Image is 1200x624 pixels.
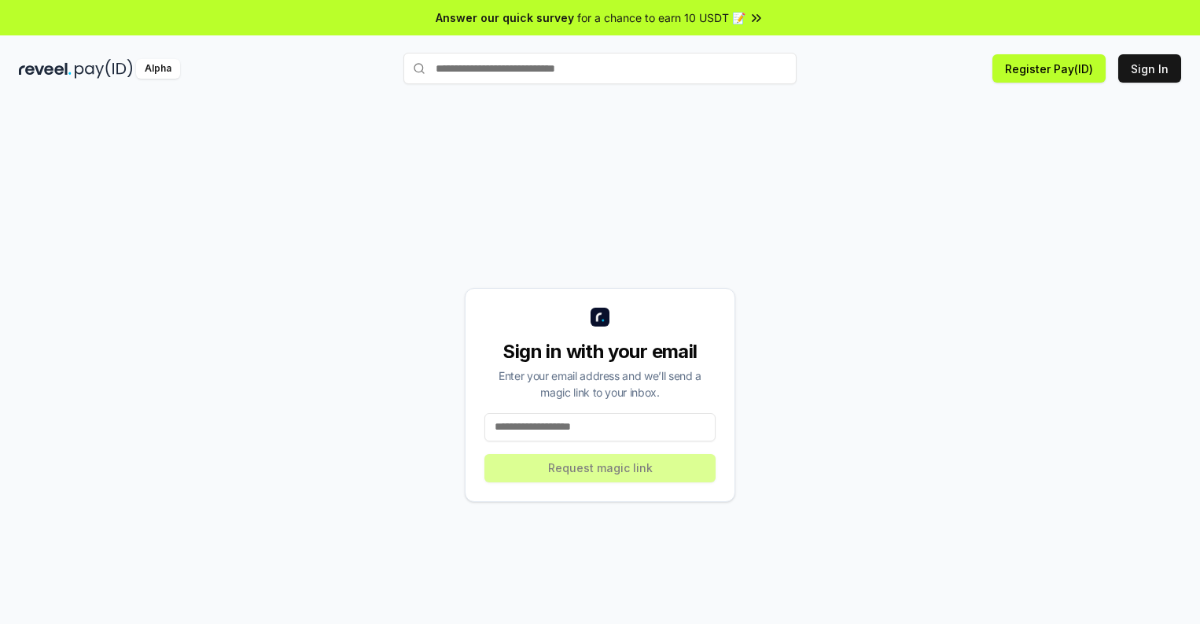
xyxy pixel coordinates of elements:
img: reveel_dark [19,59,72,79]
img: logo_small [591,308,609,327]
span: for a chance to earn 10 USDT 📝 [577,9,745,26]
span: Answer our quick survey [436,9,574,26]
button: Register Pay(ID) [992,54,1106,83]
img: pay_id [75,59,133,79]
div: Alpha [136,59,180,79]
div: Enter your email address and we’ll send a magic link to your inbox. [484,367,716,401]
div: Sign in with your email [484,339,716,364]
button: Sign In [1118,54,1181,83]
